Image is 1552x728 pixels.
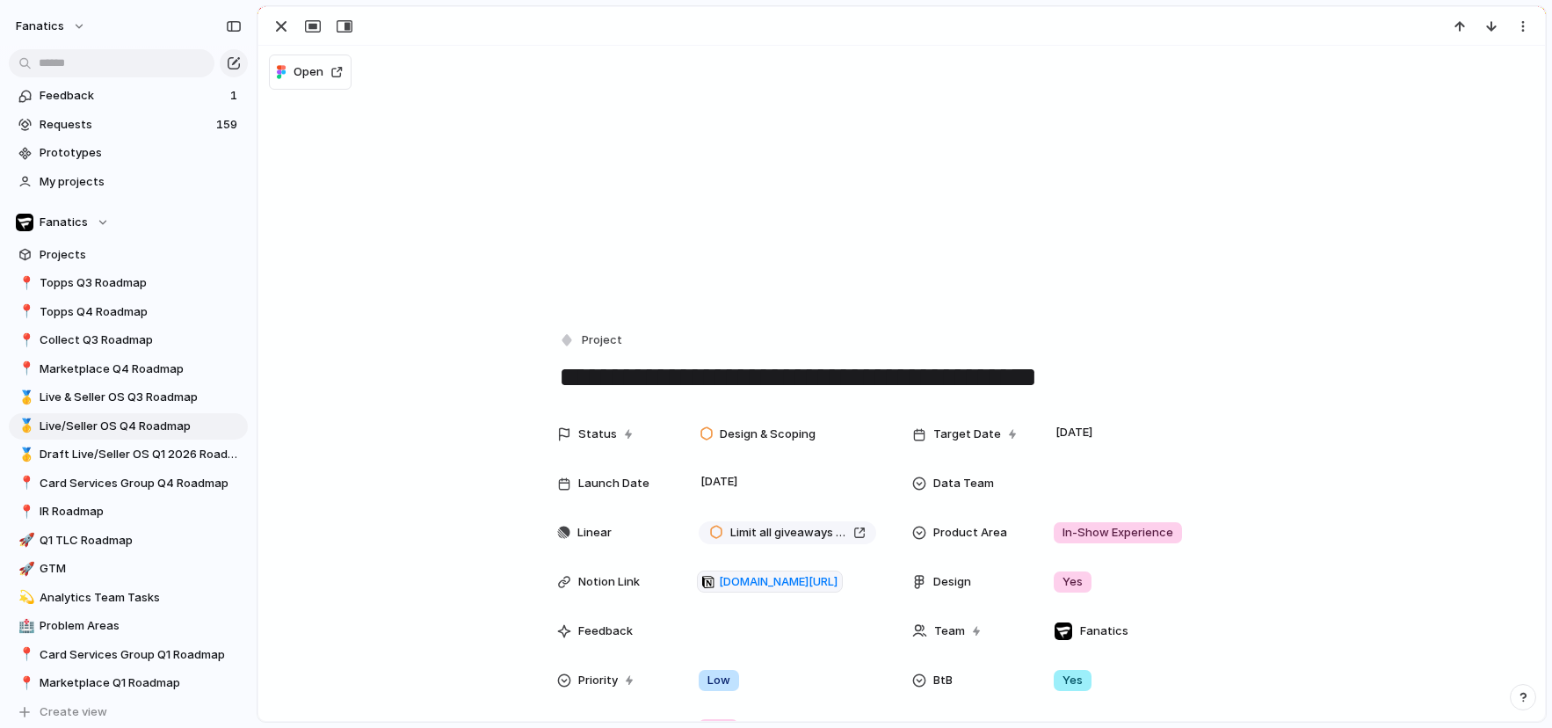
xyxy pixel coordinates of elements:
[269,55,352,90] button: Open
[18,331,31,351] div: 📍
[40,173,242,191] span: My projects
[230,87,241,105] span: 1
[40,303,242,321] span: Topps Q4 Roadmap
[9,413,248,440] a: 🥇Live/Seller OS Q4 Roadmap
[9,613,248,639] div: 🏥Problem Areas
[40,144,242,162] span: Prototypes
[18,445,31,465] div: 🥇
[18,530,31,550] div: 🚀
[40,589,242,607] span: Analytics Team Tasks
[216,116,241,134] span: 159
[555,328,627,353] button: Project
[18,273,31,294] div: 📍
[9,556,248,582] a: 🚀GTM
[40,116,211,134] span: Requests
[40,418,242,435] span: Live/Seller OS Q4 Roadmap
[719,573,838,591] span: [DOMAIN_NAME][URL]
[9,470,248,497] a: 📍Card Services Group Q4 Roadmap
[16,674,33,692] button: 📍
[720,426,816,443] span: Design & Scoping
[16,303,33,321] button: 📍
[697,571,843,593] a: [DOMAIN_NAME][URL]
[40,274,242,292] span: Topps Q3 Roadmap
[18,388,31,408] div: 🥇
[40,703,107,721] span: Create view
[9,242,248,268] a: Projects
[9,327,248,353] a: 📍Collect Q3 Roadmap
[40,87,225,105] span: Feedback
[18,502,31,522] div: 📍
[696,471,743,492] span: [DATE]
[578,672,618,689] span: Priority
[699,521,876,544] a: Limit all giveaways to stream viewers only
[578,475,649,492] span: Launch Date
[16,274,33,292] button: 📍
[9,140,248,166] a: Prototypes
[18,559,31,579] div: 🚀
[16,475,33,492] button: 📍
[577,524,612,542] span: Linear
[18,302,31,322] div: 📍
[1080,622,1128,640] span: Fanatics
[16,560,33,578] button: 🚀
[18,616,31,637] div: 🏥
[578,573,640,591] span: Notion Link
[18,644,31,665] div: 📍
[9,384,248,411] a: 🥇Live & Seller OS Q3 Roadmap
[40,532,242,550] span: Q1 TLC Roadmap
[16,503,33,521] button: 📍
[582,331,622,349] span: Project
[9,209,248,236] button: Fanatics
[578,426,617,443] span: Status
[9,270,248,296] div: 📍Topps Q3 Roadmap
[18,473,31,493] div: 📍
[18,673,31,694] div: 📍
[40,331,242,349] span: Collect Q3 Roadmap
[1051,422,1098,443] span: [DATE]
[9,112,248,138] a: Requests159
[40,560,242,578] span: GTM
[294,63,323,81] span: Open
[707,672,730,689] span: Low
[9,528,248,554] div: 🚀Q1 TLC Roadmap
[16,18,64,35] span: fanatics
[9,699,248,725] button: Create view
[933,524,1007,542] span: Product Area
[9,169,248,195] a: My projects
[9,356,248,382] a: 📍Marketplace Q4 Roadmap
[18,416,31,436] div: 🥇
[16,418,33,435] button: 🥇
[16,589,33,607] button: 💫
[933,573,971,591] span: Design
[16,389,33,406] button: 🥇
[40,503,242,521] span: IR Roadmap
[40,214,88,231] span: Fanatics
[40,475,242,492] span: Card Services Group Q4 Roadmap
[18,587,31,608] div: 💫
[40,446,242,463] span: Draft Live/Seller OS Q1 2026 Roadmap
[16,617,33,635] button: 🏥
[9,499,248,525] a: 📍IR Roadmap
[9,441,248,468] a: 🥇Draft Live/Seller OS Q1 2026 Roadmap
[16,446,33,463] button: 🥇
[40,617,242,635] span: Problem Areas
[40,389,242,406] span: Live & Seller OS Q3 Roadmap
[9,83,248,109] a: Feedback1
[8,12,95,40] button: fanatics
[9,670,248,696] a: 📍Marketplace Q1 Roadmap
[1062,573,1083,591] span: Yes
[9,585,248,611] div: 💫Analytics Team Tasks
[9,299,248,325] a: 📍Topps Q4 Roadmap
[933,672,953,689] span: BtB
[933,426,1001,443] span: Target Date
[16,646,33,664] button: 📍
